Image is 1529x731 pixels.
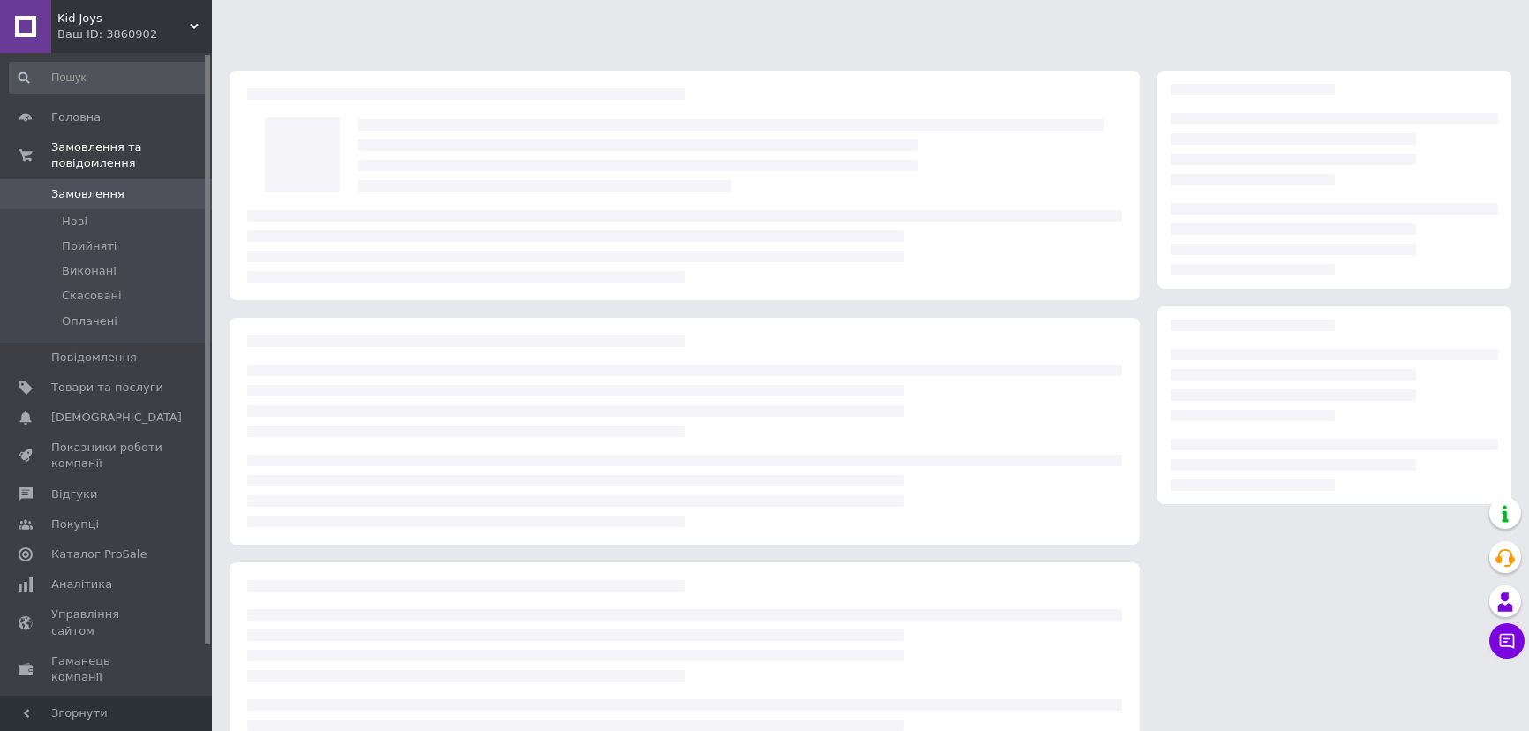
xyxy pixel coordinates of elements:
[62,288,122,304] span: Скасовані
[51,440,163,471] span: Показники роботи компанії
[9,62,207,94] input: Пошук
[51,410,182,426] span: [DEMOGRAPHIC_DATA]
[51,607,163,638] span: Управління сайтом
[51,350,137,365] span: Повідомлення
[51,516,99,532] span: Покупці
[57,26,212,42] div: Ваш ID: 3860902
[1489,623,1525,659] button: Чат з покупцем
[51,577,112,592] span: Аналітика
[51,546,147,562] span: Каталог ProSale
[57,11,190,26] span: Kid Joys
[62,238,117,254] span: Прийняті
[51,486,97,502] span: Відгуки
[62,214,87,230] span: Нові
[51,139,212,171] span: Замовлення та повідомлення
[62,263,117,279] span: Виконані
[62,313,117,329] span: Оплачені
[51,653,163,685] span: Гаманець компанії
[51,109,101,125] span: Головна
[51,186,124,202] span: Замовлення
[51,380,163,396] span: Товари та послуги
